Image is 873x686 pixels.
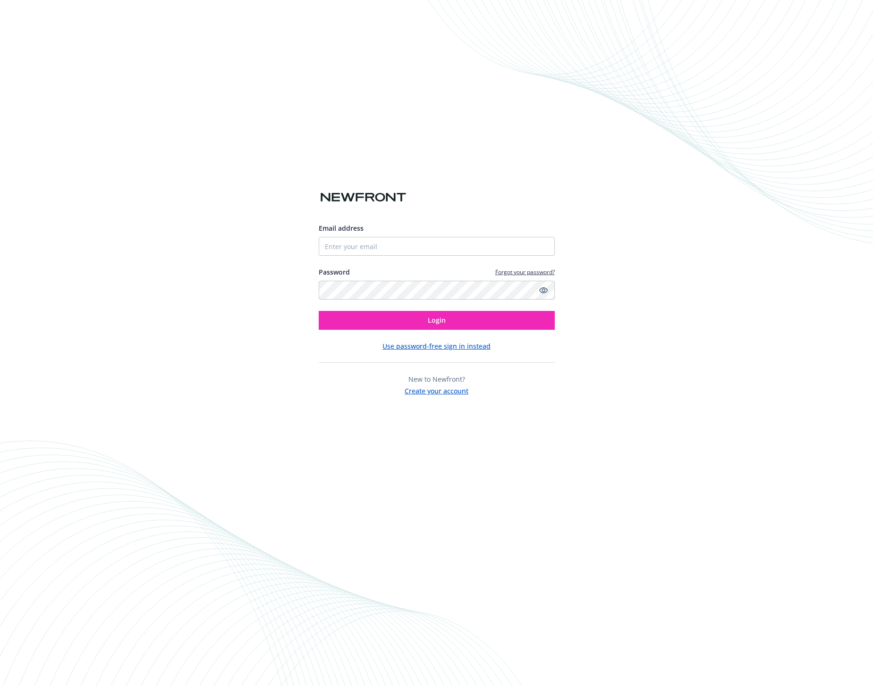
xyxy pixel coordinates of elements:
img: Newfront logo [319,189,408,206]
span: Login [428,316,446,325]
span: New to Newfront? [408,375,465,384]
button: Login [319,311,555,330]
a: Forgot your password? [495,268,555,276]
button: Use password-free sign in instead [382,341,491,351]
label: Password [319,267,350,277]
input: Enter your password [319,281,555,300]
button: Create your account [405,384,468,396]
input: Enter your email [319,237,555,256]
span: Email address [319,224,364,233]
a: Show password [538,284,549,296]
